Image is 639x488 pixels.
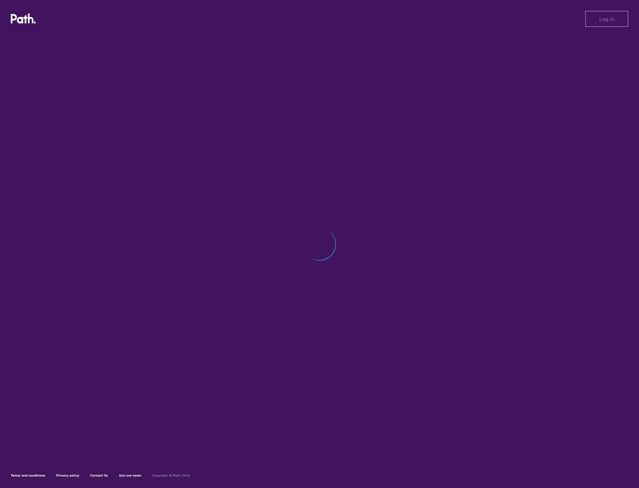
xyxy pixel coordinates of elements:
a: Privacy policy [56,473,79,478]
a: Contact Us [90,473,108,478]
a: Terms and conditions [11,473,45,478]
button: Log in [585,11,628,27]
h6: Copyright © Path 2018 [152,474,190,478]
a: Join our team [119,473,141,478]
span: Log in [599,16,614,22]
